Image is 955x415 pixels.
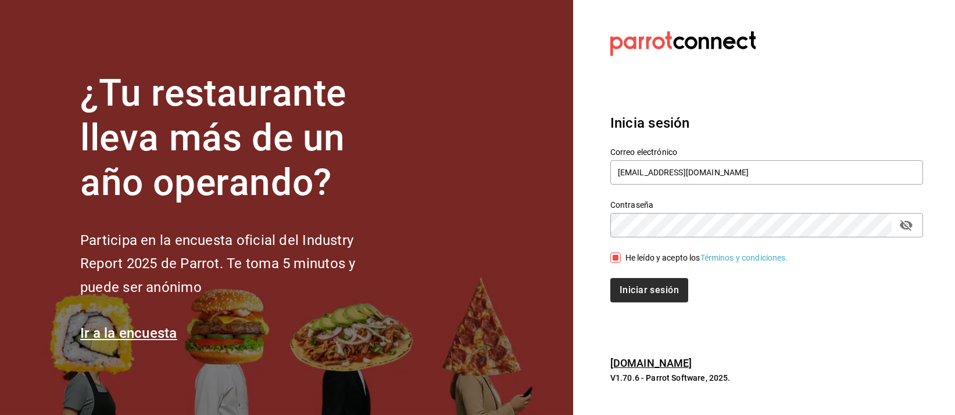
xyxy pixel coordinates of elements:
a: Términos y condiciones. [700,253,788,262]
label: Contraseña [610,201,923,210]
h2: Participa en la encuesta oficial del Industry Report 2025 de Parrot. Te toma 5 minutos y puede se... [80,229,394,299]
div: He leído y acepto los [625,252,788,264]
h1: ¿Tu restaurante lleva más de un año operando? [80,71,394,205]
a: [DOMAIN_NAME] [610,357,692,369]
h3: Inicia sesión [610,113,923,133]
button: Iniciar sesión [610,278,688,302]
button: passwordField [896,215,916,235]
p: V1.70.6 - Parrot Software, 2025. [610,372,923,384]
label: Correo electrónico [610,149,923,157]
a: Ir a la encuesta [80,325,177,341]
input: Ingresa tu correo electrónico [610,160,923,185]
